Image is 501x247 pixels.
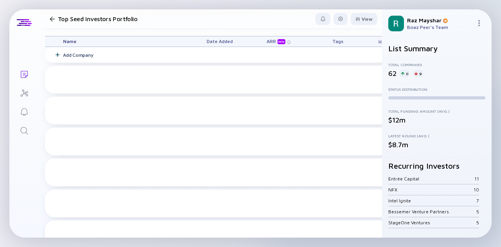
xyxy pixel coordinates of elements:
[474,176,479,182] div: 11
[351,13,377,25] button: View
[388,220,476,225] div: StageOne Ventures
[198,36,241,47] div: Date Added
[388,209,476,215] div: Bessemer Venture Partners
[58,15,137,22] h1: Top Seed Investors Portfolio
[388,198,476,204] div: Intel Ignite
[388,187,474,193] div: NFX
[407,17,473,23] div: Raz Mayshar
[388,44,485,53] h2: List Summary
[476,220,479,225] div: 5
[9,83,39,102] a: Investor Map
[57,36,198,47] div: Name
[388,161,485,170] h2: Recurring Investors
[9,64,39,83] a: Lists
[388,141,485,149] div: $8.7m
[267,39,287,44] div: ARR
[413,70,424,78] div: 9
[476,20,482,26] img: Menu
[400,70,410,78] div: 0
[388,116,485,124] div: $12m
[278,39,285,44] div: beta
[407,24,473,30] div: Boaz Peer's Team
[476,198,479,204] div: 7
[316,36,360,47] div: Tags
[388,69,396,78] div: 62
[388,133,485,138] div: Latest Round (Avg.)
[9,102,39,121] a: Reminders
[388,109,485,114] div: Total Funding Amount (Avg.)
[63,52,93,58] div: Add Company
[9,121,39,139] a: Search
[378,39,403,45] span: Headcount
[388,62,485,67] div: Total Companies
[388,87,485,92] div: Status Distribution
[388,176,474,182] div: Entrée Capital
[388,16,404,31] img: Raz Profile Picture
[476,209,479,215] div: 5
[474,187,479,193] div: 10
